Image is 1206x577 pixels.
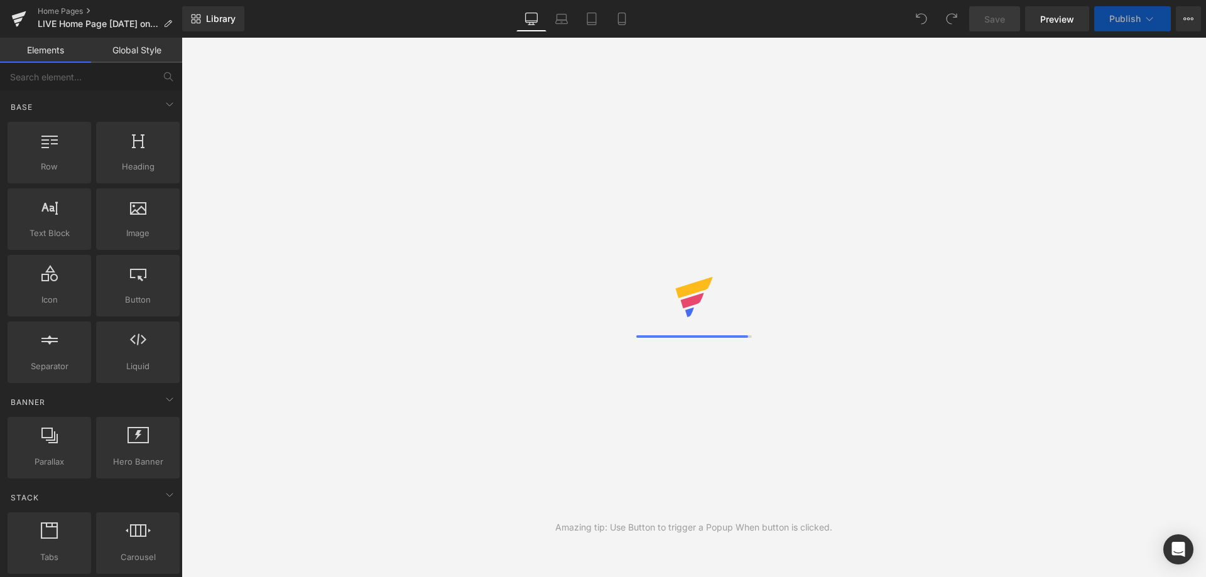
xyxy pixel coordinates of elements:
span: Button [100,293,176,306]
span: Stack [9,492,40,504]
button: Publish [1094,6,1171,31]
a: Mobile [607,6,637,31]
span: Carousel [100,551,176,564]
span: Text Block [11,227,87,240]
span: Icon [11,293,87,306]
a: Home Pages [38,6,182,16]
span: Banner [9,396,46,408]
span: Row [11,160,87,173]
span: Tabs [11,551,87,564]
span: Image [100,227,176,240]
span: Save [984,13,1005,26]
span: Heading [100,160,176,173]
div: Open Intercom Messenger [1163,534,1193,564]
span: Liquid [100,360,176,373]
span: Parallax [11,455,87,468]
a: Desktop [516,6,546,31]
button: Undo [909,6,934,31]
a: New Library [182,6,244,31]
button: More [1176,6,1201,31]
span: Hero Banner [100,455,176,468]
span: Library [206,13,236,24]
a: Global Style [91,38,182,63]
a: Tablet [577,6,607,31]
button: Redo [939,6,964,31]
a: Preview [1025,6,1089,31]
span: Preview [1040,13,1074,26]
span: Base [9,101,34,113]
span: Publish [1109,14,1141,24]
span: Separator [11,360,87,373]
div: Amazing tip: Use Button to trigger a Popup When button is clicked. [555,520,832,534]
span: LIVE Home Page [DATE] on by [PERSON_NAME] [38,19,158,29]
a: Laptop [546,6,577,31]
